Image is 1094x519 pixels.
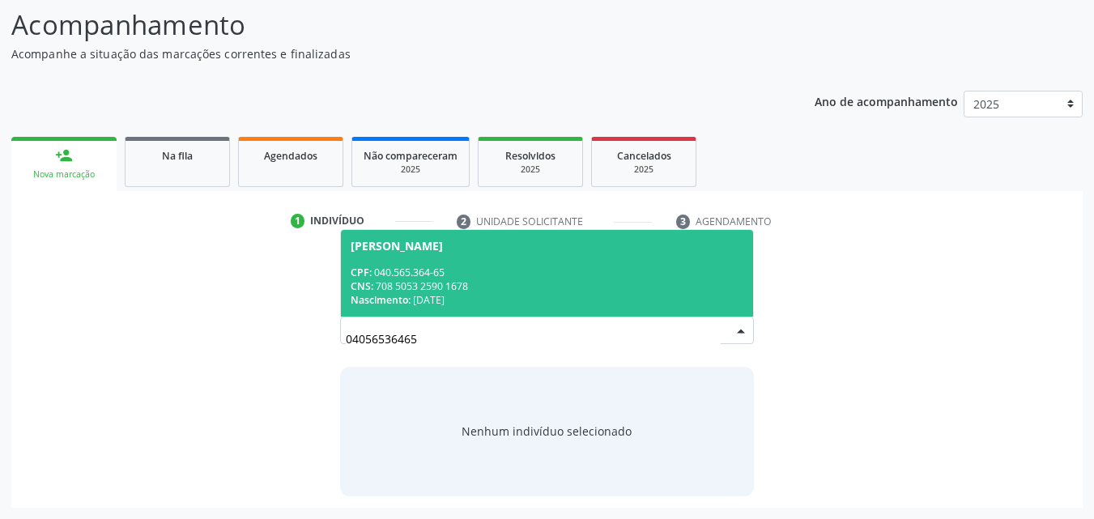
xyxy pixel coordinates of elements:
input: Busque por nome, CNS ou CPF [346,322,722,355]
div: Nenhum indivíduo selecionado [462,423,632,440]
span: Cancelados [617,149,671,163]
div: person_add [55,147,73,164]
span: CNS: [351,279,373,293]
span: Resolvidos [505,149,556,163]
div: [DATE] [351,293,744,307]
span: CPF: [351,266,372,279]
div: 040.565.364-65 [351,266,744,279]
div: 2025 [490,164,571,176]
div: 1 [291,214,305,228]
div: 708 5053 2590 1678 [351,279,744,293]
p: Acompanhe a situação das marcações correntes e finalizadas [11,45,761,62]
div: Nova marcação [23,168,105,181]
span: Nascimento: [351,293,411,307]
div: 2025 [603,164,684,176]
div: [PERSON_NAME] [351,240,443,253]
p: Acompanhamento [11,5,761,45]
span: Agendados [264,149,317,163]
span: Não compareceram [364,149,458,163]
span: Na fila [162,149,193,163]
div: Indivíduo [310,214,364,228]
div: 2025 [364,164,458,176]
p: Ano de acompanhamento [815,91,958,111]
